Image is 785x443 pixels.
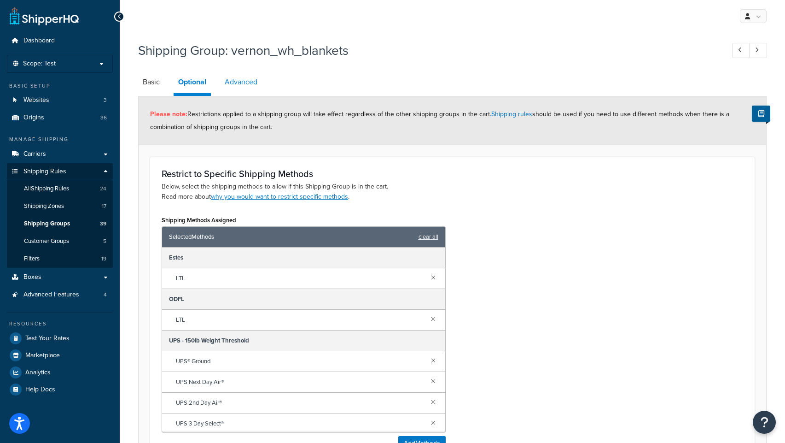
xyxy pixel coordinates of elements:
li: Filters [7,250,113,267]
li: Shipping Zones [7,198,113,215]
span: 3 [104,96,107,104]
span: Scope: Test [23,60,56,68]
a: Filters19 [7,250,113,267]
label: Shipping Methods Assigned [162,217,236,224]
span: 36 [100,114,107,122]
a: Shipping Zones17 [7,198,113,215]
li: Customer Groups [7,233,113,250]
div: ODFL [162,289,445,310]
a: Test Your Rates [7,330,113,347]
span: 24 [100,185,106,193]
a: Help Docs [7,381,113,398]
span: Shipping Groups [24,220,70,228]
li: Shipping Groups [7,215,113,232]
a: Origins36 [7,109,113,126]
a: Shipping rules [491,109,532,119]
span: Customer Groups [24,237,69,245]
span: Origins [23,114,44,122]
a: why you would want to restrict specific methods [211,192,348,201]
a: Websites3 [7,92,113,109]
p: Below, select the shipping methods to allow if this Shipping Group is in the cart. Read more about . [162,182,743,202]
a: Marketplace [7,347,113,364]
h1: Shipping Group: vernon_wh_blankets [138,41,715,59]
strong: Please note: [150,109,187,119]
a: Advanced Features4 [7,286,113,303]
span: Shipping Rules [23,168,66,176]
span: UPS 2nd Day Air® [176,396,424,409]
a: AllShipping Rules24 [7,180,113,197]
span: Shipping Zones [24,202,64,210]
span: Marketplace [25,352,60,360]
span: UPS® Ground [176,355,424,368]
span: LTL [176,313,424,326]
span: Carriers [23,150,46,158]
a: Dashboard [7,32,113,49]
span: All Shipping Rules [24,185,69,193]
span: 17 [102,202,106,210]
a: Shipping Rules [7,163,113,180]
span: 4 [104,291,107,299]
span: 39 [100,220,106,228]
a: clear all [419,230,438,243]
div: Manage Shipping [7,136,113,143]
a: Boxes [7,269,113,286]
span: Selected Methods [169,230,414,243]
li: Origins [7,109,113,126]
div: Basic Setup [7,82,113,90]
span: Restrictions applied to a shipping group will take effect regardless of the other shipping groups... [150,109,729,132]
a: Customer Groups5 [7,233,113,250]
li: Websites [7,92,113,109]
div: UPS - 150lb Weight Threshold [162,331,445,351]
div: Resources [7,320,113,328]
a: Next Record [749,43,767,58]
span: Analytics [25,369,51,377]
span: 19 [101,255,106,263]
span: Dashboard [23,37,55,45]
span: Help Docs [25,386,55,394]
span: Boxes [23,273,41,281]
a: Analytics [7,364,113,381]
li: Advanced Features [7,286,113,303]
a: Basic [138,71,164,93]
span: Websites [23,96,49,104]
a: Optional [174,71,211,96]
a: Shipping Groups39 [7,215,113,232]
span: Advanced Features [23,291,79,299]
span: Filters [24,255,40,263]
a: Previous Record [732,43,750,58]
span: Test Your Rates [25,335,70,343]
a: Carriers [7,146,113,163]
div: Estes [162,248,445,268]
h3: Restrict to Specific Shipping Methods [162,169,743,179]
button: Show Help Docs [752,106,770,122]
span: UPS Next Day Air® [176,376,424,389]
span: UPS 3 Day Select® [176,417,424,430]
li: Shipping Rules [7,163,113,268]
span: LTL [176,272,424,285]
a: Advanced [220,71,262,93]
button: Open Resource Center [753,411,776,434]
span: 5 [103,237,106,245]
